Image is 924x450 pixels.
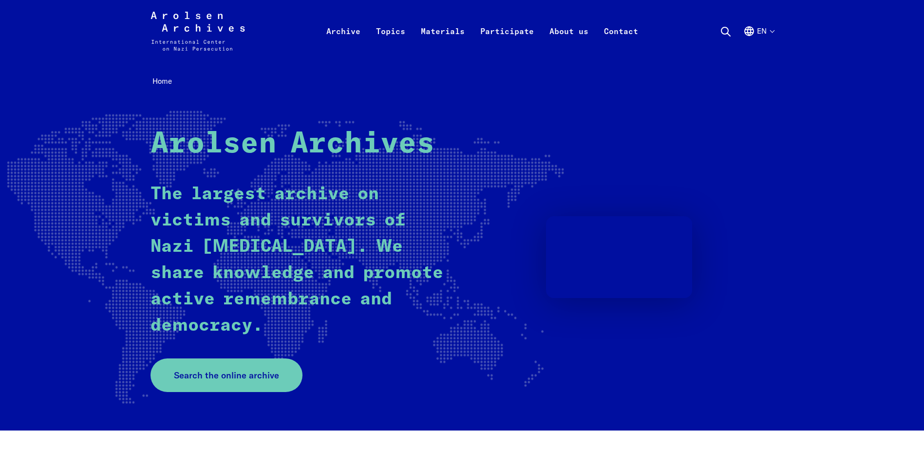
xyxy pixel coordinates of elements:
[472,23,542,62] a: Participate
[596,23,646,62] a: Contact
[151,130,434,159] strong: Arolsen Archives
[151,181,445,339] p: The largest archive on victims and survivors of Nazi [MEDICAL_DATA]. We share knowledge and promo...
[542,23,596,62] a: About us
[413,23,472,62] a: Materials
[174,369,279,382] span: Search the online archive
[151,358,302,392] a: Search the online archive
[319,12,646,51] nav: Primary
[152,76,172,86] span: Home
[151,74,774,89] nav: Breadcrumb
[319,23,368,62] a: Archive
[743,25,774,60] button: English, language selection
[368,23,413,62] a: Topics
